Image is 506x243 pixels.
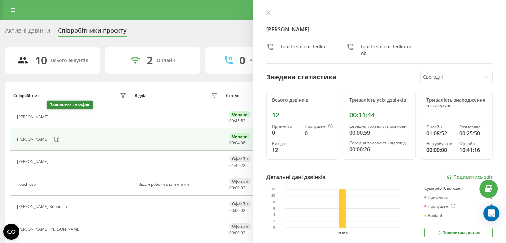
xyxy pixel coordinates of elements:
[426,146,454,154] div: 00:00:00
[229,133,250,139] div: Онлайн
[5,27,50,37] div: Активні дзвінки
[483,205,499,221] div: Open Intercom Messenger
[229,230,234,236] span: 00
[305,124,333,129] div: Пропущені
[229,223,251,229] div: Офлайн
[272,124,299,129] div: Прийнято
[47,101,93,109] div: Подивитись профіль
[229,186,245,190] div: : :
[235,185,240,191] span: 00
[235,230,240,236] span: 00
[229,201,251,207] div: Офлайн
[229,163,245,168] div: : :
[459,146,487,154] div: 10:41:16
[157,58,175,63] div: Онлайн
[17,182,37,187] div: Touch csb
[266,72,336,82] div: Зведена статистика
[272,141,299,146] div: Вихідні
[226,93,239,98] div: Статус
[349,145,410,153] div: 00:00:26
[273,226,275,230] text: 0
[241,140,245,146] span: 08
[241,185,245,191] span: 02
[437,230,480,235] div: Подивитись деталі
[424,204,455,209] div: Пропущені
[490,195,493,200] div: 0
[266,173,326,181] div: Детальні дані дзвінків
[272,146,299,154] div: 12
[349,129,410,137] div: 00:00:59
[229,231,245,235] div: : :
[229,141,245,145] div: : :
[235,140,240,146] span: 04
[490,204,493,209] div: 0
[17,137,50,142] div: [PERSON_NAME]
[273,219,275,223] text: 2
[241,163,245,168] span: 22
[147,54,153,67] div: 2
[229,156,251,162] div: Офлайн
[241,208,245,213] span: 02
[459,129,487,137] div: 00:25:50
[235,208,240,213] span: 00
[349,97,410,103] div: Тривалість усіх дзвінків
[13,93,40,98] div: Співробітник
[239,54,245,67] div: 0
[447,174,493,180] a: Подивитись звіт
[459,141,487,146] div: Офлайн
[271,188,275,191] text: 12
[249,58,281,63] div: Розмовляють
[229,118,234,123] span: 00
[3,224,19,240] button: Open CMP widget
[58,27,127,37] div: Співробітники проєкту
[272,129,299,137] div: 0
[272,111,333,119] div: 12
[229,140,234,146] span: 00
[229,163,234,168] span: 01
[459,125,487,129] div: Розмовляє
[229,185,234,191] span: 00
[241,118,245,123] span: 52
[349,124,410,129] div: Середня тривалість розмови
[17,227,82,232] div: [PERSON_NAME] [PERSON_NAME]
[17,115,50,119] div: [PERSON_NAME]
[424,228,493,237] button: Подивитись деталі
[426,129,454,137] div: 01:08:52
[349,111,410,119] div: 00:11:44
[426,97,487,109] div: Тривалість знаходження в статусах
[271,194,275,198] text: 10
[424,195,448,200] div: Прийнято
[135,93,146,98] div: Відділ
[35,54,47,67] div: 10
[229,119,245,123] div: : :
[426,125,454,129] div: Онлайн
[241,230,245,236] span: 02
[305,129,333,137] div: 0
[424,186,493,191] div: Сумарно (Сьогодні)
[235,118,240,123] span: 45
[349,141,410,145] div: Середня тривалість відповіді
[337,231,348,235] text: 19 вер
[281,43,325,57] div: touchcsbcom_fedko
[426,141,454,146] div: Не турбувати
[229,208,234,213] span: 00
[273,213,275,217] text: 4
[138,182,219,187] div: Відділ роботи з клієнтами
[235,163,240,168] span: 40
[17,204,69,209] div: [PERSON_NAME] Вероніка
[229,208,245,213] div: : :
[229,178,251,184] div: Офлайн
[273,207,275,210] text: 6
[51,58,88,63] div: Всього акаунтів
[229,111,250,117] div: Онлайн
[17,159,50,164] div: [PERSON_NAME]
[273,200,275,204] text: 8
[361,43,413,57] div: touchcsbcom_fedko_mob
[424,213,442,218] div: Вихідні
[272,97,333,103] div: Всього дзвінків
[266,25,493,33] h4: [PERSON_NAME]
